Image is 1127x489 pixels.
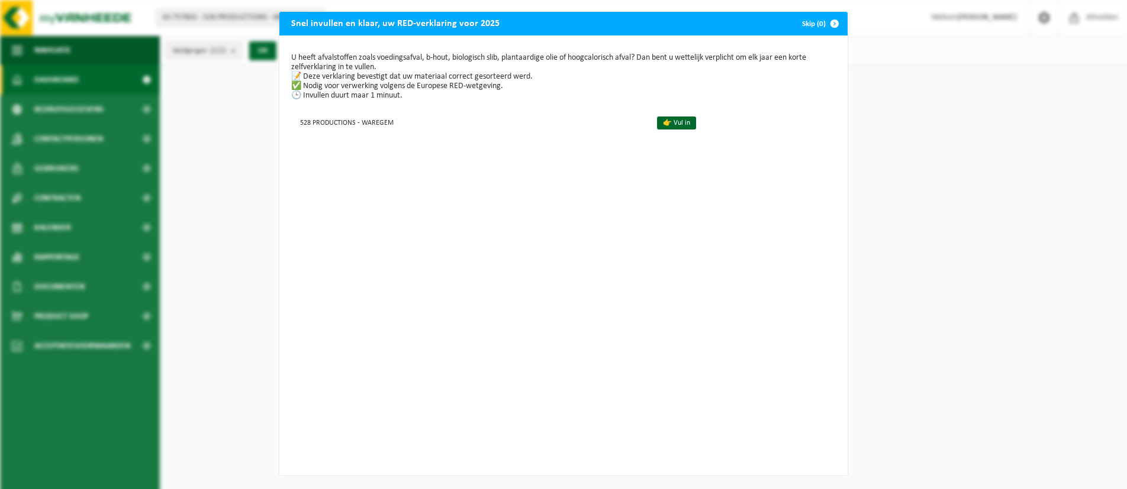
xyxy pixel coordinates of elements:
a: 👉 Vul in [657,116,696,129]
h2: Snel invullen en klaar, uw RED-verklaring voor 2025 [279,12,511,34]
iframe: chat widget [6,463,198,489]
td: 528 PRODUCTIONS - WAREGEM [291,112,647,132]
button: Skip (0) [793,12,846,35]
p: U heeft afvalstoffen zoals voedingsafval, b-hout, biologisch slib, plantaardige olie of hoogcalor... [291,53,836,101]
